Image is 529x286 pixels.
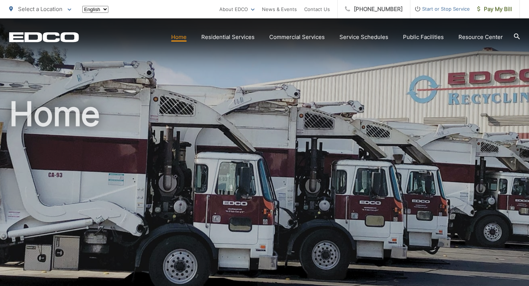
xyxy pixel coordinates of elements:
span: Pay My Bill [477,5,512,14]
a: Commercial Services [269,33,325,42]
a: Resource Center [458,33,503,42]
a: Public Facilities [403,33,444,42]
a: Home [171,33,187,42]
a: Residential Services [201,33,255,42]
a: News & Events [262,5,297,14]
a: Contact Us [304,5,330,14]
a: About EDCO [219,5,255,14]
span: Select a Location [18,6,62,12]
a: Service Schedules [339,33,388,42]
a: EDCD logo. Return to the homepage. [9,32,79,42]
select: Select a language [82,6,108,13]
